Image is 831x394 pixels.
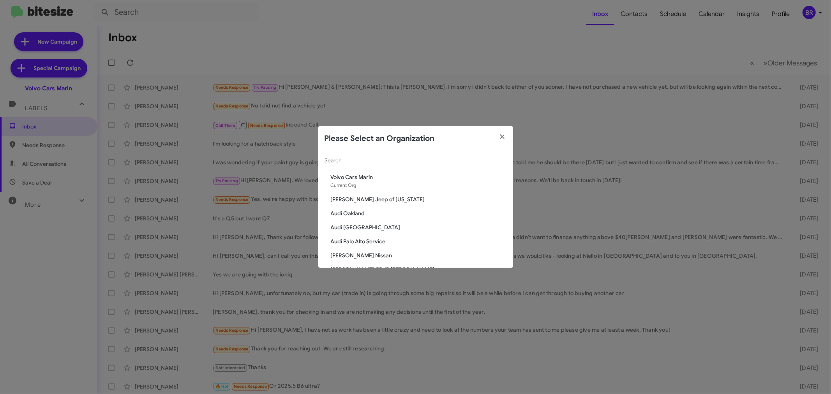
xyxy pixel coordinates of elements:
span: Audi Palo Alto Service [331,237,507,245]
span: Volvo Cars Marin [331,173,507,181]
span: Current Org [331,182,356,188]
span: [PERSON_NAME] Nissan [331,252,507,259]
span: [PERSON_NAME] CDJR [PERSON_NAME] [331,266,507,273]
h2: Please Select an Organization [325,132,435,145]
span: [PERSON_NAME] Jeep of [US_STATE] [331,195,507,203]
span: Audi [GEOGRAPHIC_DATA] [331,223,507,231]
span: Audi Oakland [331,209,507,217]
